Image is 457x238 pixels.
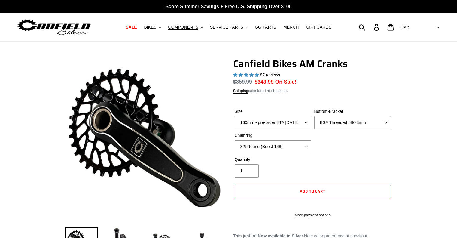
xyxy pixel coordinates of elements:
[144,25,156,30] span: BIKES
[210,25,243,30] span: SERVICE PARTS
[207,23,251,31] button: SERVICE PARTS
[252,23,279,31] a: GG PARTS
[233,58,392,70] h1: Canfield Bikes AM Cranks
[314,108,391,115] label: Bottom-Bracket
[300,188,326,194] span: Add to cart
[233,73,260,77] span: 4.97 stars
[165,23,206,31] button: COMPONENTS
[235,156,311,163] label: Quantity
[283,25,299,30] span: MERCH
[260,73,280,77] span: 87 reviews
[255,25,276,30] span: GG PARTS
[233,88,248,94] a: Shipping
[235,212,391,218] a: More payment options
[303,23,334,31] a: GIFT CARDS
[168,25,198,30] span: COMPONENTS
[126,25,137,30] span: SALE
[255,79,274,85] span: $349.99
[235,108,311,115] label: Size
[235,185,391,198] button: Add to cart
[17,18,92,37] img: Canfield Bikes
[280,23,302,31] a: MERCH
[362,20,377,34] input: Search
[141,23,164,31] button: BIKES
[235,132,311,139] label: Chainring
[233,79,252,85] s: $359.99
[306,25,331,30] span: GIFT CARDS
[123,23,140,31] a: SALE
[275,78,297,86] span: On Sale!
[233,88,392,94] div: calculated at checkout.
